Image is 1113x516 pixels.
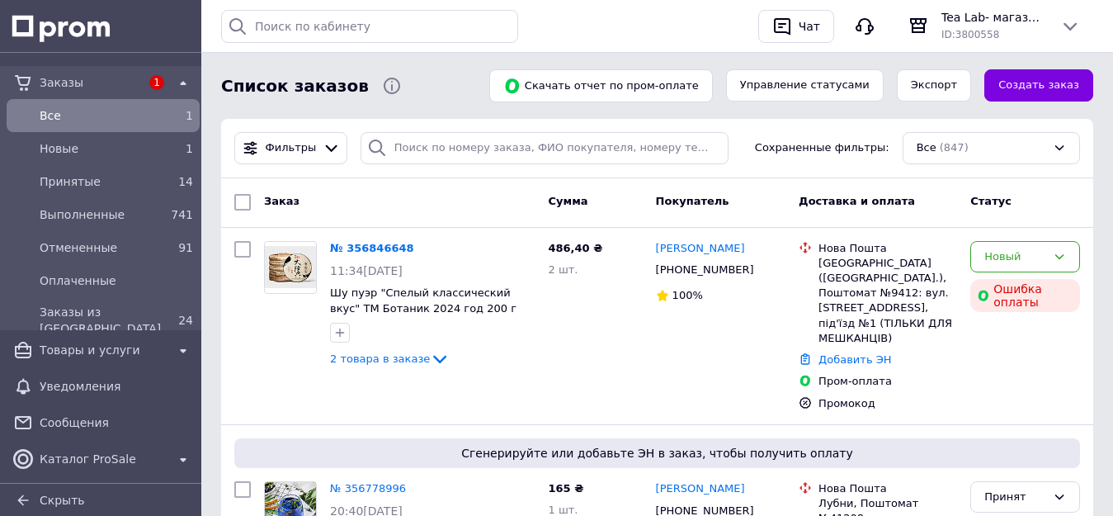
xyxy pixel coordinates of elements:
span: 11:34[DATE] [330,264,403,277]
div: [PHONE_NUMBER] [653,259,757,281]
input: Поиск по кабинету [221,10,518,43]
span: Заказы [40,74,140,91]
img: Фото товару [265,246,316,287]
span: 100% [672,289,703,301]
span: (847) [940,141,969,154]
div: Нова Пошта [818,481,957,496]
a: № 356846648 [330,242,414,254]
span: Принятые [40,173,160,190]
div: Чат [795,14,823,39]
span: 165 ₴ [548,482,583,495]
span: Заказы из [GEOGRAPHIC_DATA] [40,304,160,337]
span: Товары и услуги [40,342,167,358]
a: Создать заказ [984,69,1093,102]
span: Оплаченные [40,272,193,289]
span: Tea Lab- магазин китайского чая. [941,9,1047,26]
div: [GEOGRAPHIC_DATA] ([GEOGRAPHIC_DATA].), Поштомат №9412: вул. [STREET_ADDRESS], під'їзд №1 (ТІЛЬКИ... [818,256,957,346]
div: Нова Пошта [818,241,957,256]
a: Добавить ЭН [818,353,891,366]
span: Сумма [548,195,587,207]
span: Каталог ProSale [40,451,167,467]
input: Поиск по номеру заказа, ФИО покупателя, номеру телефона, Email, номеру накладной [361,132,729,164]
span: 91 [178,241,193,254]
span: Новые [40,140,160,157]
span: 741 [171,208,193,221]
a: Шу пуэр "Спелый классический вкус" ТМ Ботаник 2024 год 200 г [330,286,516,315]
span: 2 товара в заказе [330,353,430,365]
button: Чат [758,10,834,43]
span: Скрыть [40,494,85,507]
span: 1 шт. [548,504,578,516]
div: Пром-оплата [818,374,957,389]
span: 14 [178,175,193,188]
div: Ошибка оплаты [970,279,1080,312]
span: Сохраненные фильтры: [755,140,889,156]
span: 1 [149,75,164,90]
span: Список заказов [221,74,369,98]
div: Новый [984,249,1046,266]
span: 24 [178,314,193,327]
span: Статус [970,195,1012,207]
a: [PERSON_NAME] [656,481,745,497]
span: 486,40 ₴ [548,242,602,254]
span: 2 шт. [548,263,578,276]
span: ID: 3800558 [941,29,999,40]
span: Сообщения [40,414,193,431]
button: Экспорт [897,69,971,102]
span: Выполненные [40,206,160,223]
span: 1 [186,142,193,155]
span: Заказ [264,195,299,207]
span: Покупатель [656,195,729,207]
span: Все [917,140,936,156]
span: Доставка и оплата [799,195,915,207]
button: Скачать отчет по пром-оплате [489,69,713,102]
a: [PERSON_NAME] [656,241,745,257]
span: 1 [186,109,193,122]
div: Промокод [815,393,960,414]
span: Сгенерируйте или добавьте ЭН в заказ, чтобы получить оплату [241,445,1073,462]
span: Отмененные [40,239,160,256]
span: Все [40,107,160,124]
a: Фото товару [264,241,317,294]
div: Принят [984,489,1046,506]
button: Управление статусами [726,69,884,102]
span: Фильтры [266,140,317,156]
span: Уведомления [40,378,167,395]
a: № 356778996 [330,482,406,495]
a: 2 товара в заказе [330,353,450,365]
